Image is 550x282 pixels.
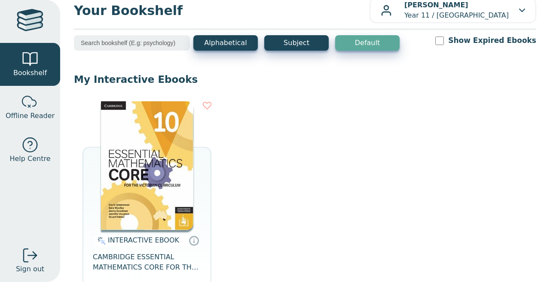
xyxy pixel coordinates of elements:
[74,73,536,86] p: My Interactive Ebooks
[189,235,199,246] a: Interactive eBooks are accessed online via the publisher’s portal. They contain interactive resou...
[74,35,190,51] input: Search bookshelf (E.g: psychology)
[16,264,44,274] span: Sign out
[404,1,468,9] b: [PERSON_NAME]
[335,35,400,51] button: Default
[264,35,329,51] button: Subject
[93,252,201,273] span: CAMBRIDGE ESSENTIAL MATHEMATICS CORE FOR THE VICTORIAN CURRICULUM YEAR 10 STUDENT EBOOK
[448,35,536,46] label: Show Expired Ebooks
[95,236,106,246] img: interactive.svg
[9,154,50,164] span: Help Centre
[108,236,179,244] span: INTERACTIVE EBOOK
[6,111,55,121] span: Offline Reader
[13,68,47,78] span: Bookshelf
[101,101,193,230] img: e150382a-e988-ea11-a992-0272d098c78b.jpg
[74,1,370,20] span: Your Bookshelf
[193,35,258,51] button: Alphabetical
